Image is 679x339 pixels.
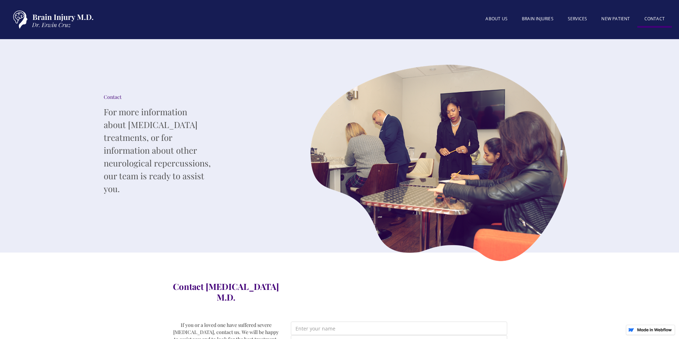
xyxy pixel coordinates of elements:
[637,12,672,28] a: Contact
[172,281,280,302] h3: Contact [MEDICAL_DATA] M.D.
[104,105,211,195] p: For more information about [MEDICAL_DATA] treatments, or for information about other neurological...
[515,12,561,26] a: BRAIN INJURIES
[561,12,595,26] a: SERVICES
[637,328,672,332] img: Made in Webflow
[478,12,515,26] a: About US
[104,94,211,101] div: Contact
[291,322,507,335] input: Enter your name
[7,7,96,32] a: home
[594,12,637,26] a: New patient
